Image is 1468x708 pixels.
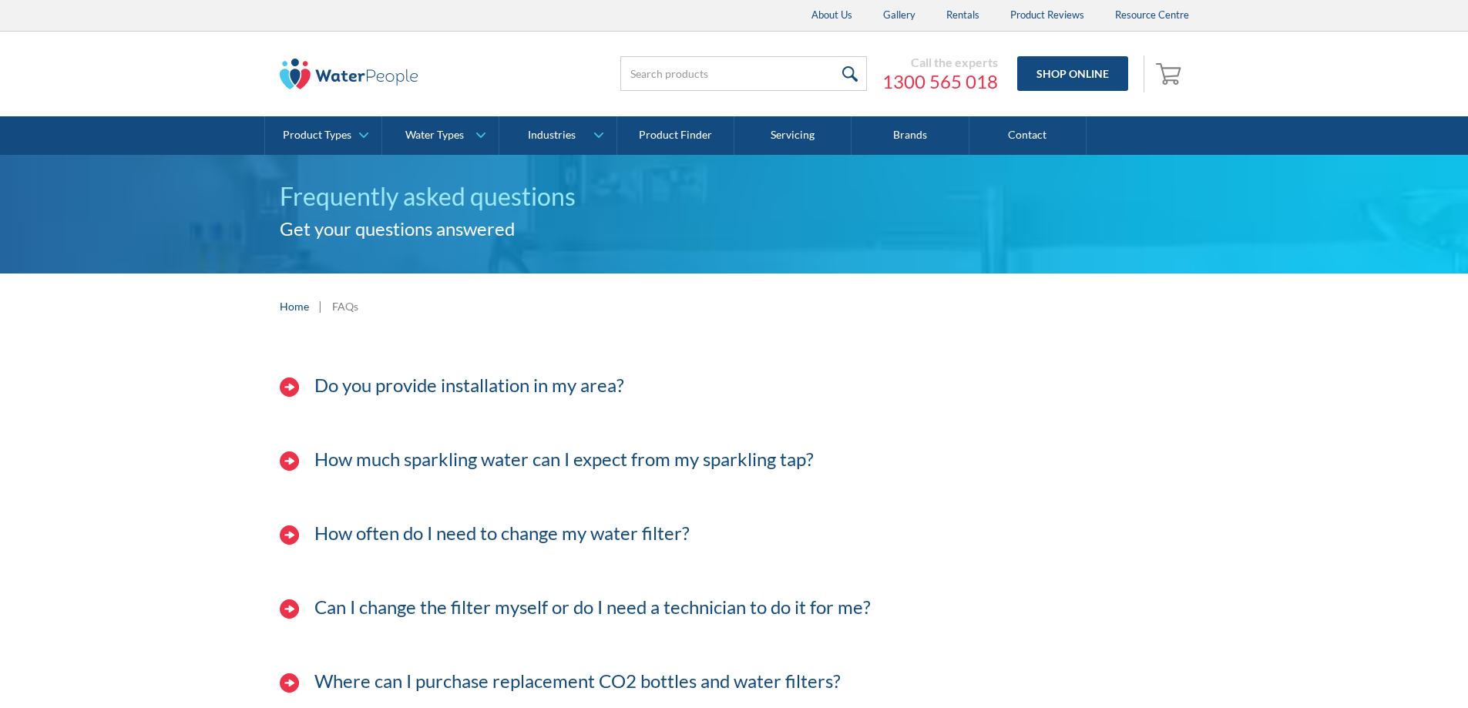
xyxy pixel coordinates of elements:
h2: Get your questions answered [280,215,1189,243]
h3: Do you provide installation in my area? [314,374,624,397]
div: | [317,297,324,315]
img: shopping cart [1156,61,1185,86]
div: Water Types [405,129,464,142]
a: Brands [852,116,969,155]
h3: Where can I purchase replacement CO2 bottles and water filters? [314,670,841,693]
h1: Frequently asked questions [280,178,1189,215]
a: Servicing [734,116,852,155]
h3: Can I change the filter myself or do I need a technician to do it for me? [314,596,871,619]
a: Shop Online [1017,56,1128,91]
div: Product Types [283,129,351,142]
a: Home [280,298,309,314]
div: FAQs [332,298,358,314]
a: Open cart [1152,55,1189,92]
div: Industries [528,129,576,142]
div: Call the experts [882,55,998,70]
a: Water Types [382,116,499,155]
a: Product Finder [617,116,734,155]
a: Product Types [265,116,381,155]
img: The Water People [280,59,418,89]
h3: How often do I need to change my water filter? [314,522,690,545]
a: 1300 565 018 [882,70,998,93]
a: Contact [969,116,1087,155]
input: Search products [620,56,867,91]
a: Industries [499,116,616,155]
h3: How much sparkling water can I expect from my sparkling tap? [314,448,814,471]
